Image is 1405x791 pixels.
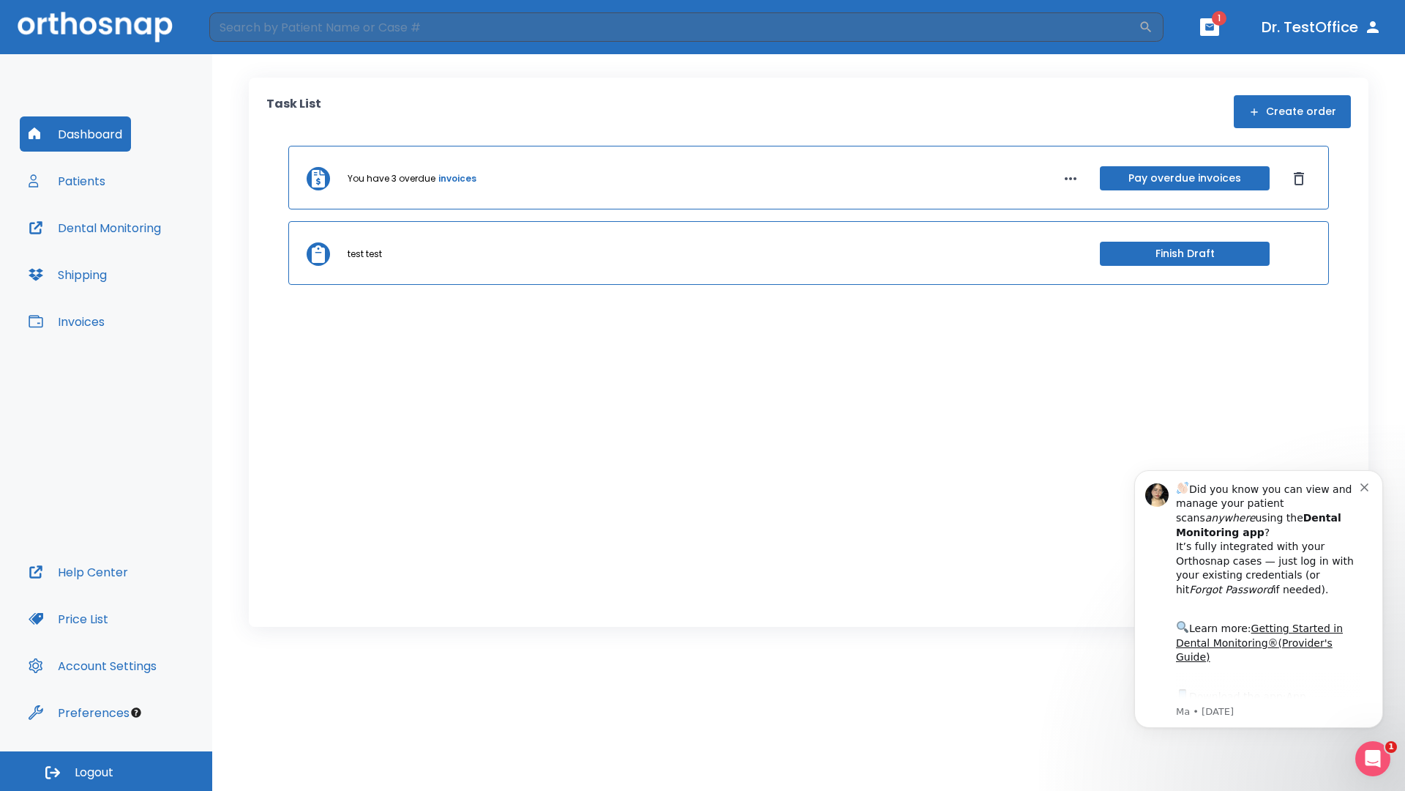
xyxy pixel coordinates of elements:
[209,12,1139,42] input: Search by Patient Name or Case #
[20,210,170,245] button: Dental Monitoring
[75,765,113,781] span: Logout
[438,172,476,185] a: invoices
[20,116,131,152] button: Dashboard
[1355,741,1390,776] iframe: Intercom live chat
[20,601,117,636] button: Price List
[20,163,114,198] button: Patients
[20,695,138,730] button: Preferences
[348,248,382,261] p: test test
[20,554,137,590] button: Help Center
[18,12,173,42] img: Orthosnap
[266,95,321,128] p: Task List
[1212,11,1226,26] span: 1
[1100,166,1270,190] button: Pay overdue invoices
[1100,242,1270,266] button: Finish Draft
[20,304,113,339] button: Invoices
[1385,741,1397,753] span: 1
[1234,95,1351,128] button: Create order
[1112,452,1405,784] iframe: Intercom notifications message
[20,257,116,292] button: Shipping
[20,648,165,683] button: Account Settings
[130,706,143,719] div: Tooltip anchor
[348,172,435,185] p: You have 3 overdue
[1287,167,1311,190] button: Dismiss
[1256,14,1387,40] button: Dr. TestOffice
